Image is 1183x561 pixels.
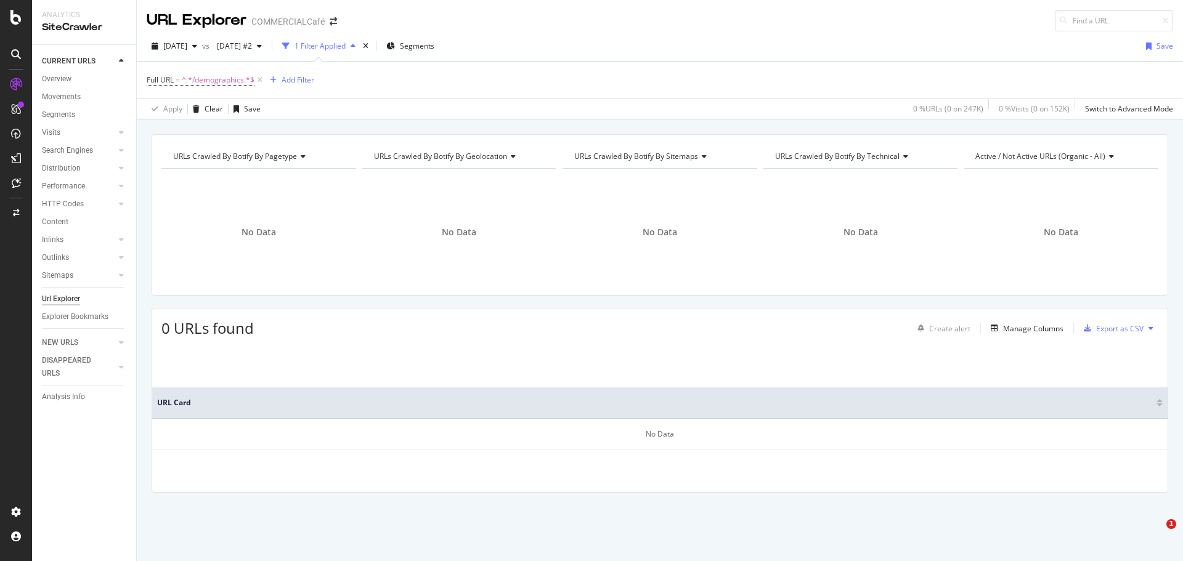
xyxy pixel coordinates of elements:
[381,36,439,56] button: Segments
[42,144,115,157] a: Search Engines
[42,198,115,211] a: HTTP Codes
[147,99,182,119] button: Apply
[202,41,212,51] span: vs
[147,10,246,31] div: URL Explorer
[147,36,202,56] button: [DATE]
[975,151,1105,161] span: Active / Not Active URLs (organic - all)
[42,354,104,380] div: DISAPPEARED URLS
[244,103,261,114] div: Save
[1157,41,1173,51] div: Save
[176,75,180,85] span: =
[277,36,360,56] button: 1 Filter Applied
[42,198,84,211] div: HTTP Codes
[572,147,746,166] h4: URLs Crawled By Botify By sitemaps
[400,41,434,51] span: Segments
[182,71,254,89] span: ^.*/demographics.*$
[775,151,900,161] span: URLs Crawled By Botify By technical
[374,151,507,161] span: URLs Crawled By Botify By geolocation
[42,91,128,103] a: Movements
[42,55,115,68] a: CURRENT URLS
[152,419,1168,450] div: No Data
[147,75,174,85] span: Full URL
[251,15,325,28] div: COMMERCIALCafé
[1141,36,1173,56] button: Save
[42,73,128,86] a: Overview
[42,233,115,246] a: Inlinks
[42,390,85,403] div: Analysis Info
[295,41,346,51] div: 1 Filter Applied
[42,91,81,103] div: Movements
[372,147,546,166] h4: URLs Crawled By Botify By geolocation
[999,103,1070,114] div: 0 % Visits ( 0 on 152K )
[42,108,75,121] div: Segments
[42,144,93,157] div: Search Engines
[42,108,128,121] a: Segments
[42,180,85,193] div: Performance
[913,318,970,338] button: Create alert
[42,293,128,305] a: Url Explorer
[163,103,182,114] div: Apply
[1003,323,1063,334] div: Manage Columns
[229,99,261,119] button: Save
[42,336,78,349] div: NEW URLS
[42,269,115,282] a: Sitemaps
[42,354,115,380] a: DISAPPEARED URLS
[42,269,73,282] div: Sitemaps
[773,147,947,166] h4: URLs Crawled By Botify By technical
[1085,103,1173,114] div: Switch to Advanced Mode
[643,226,677,238] span: No Data
[188,99,223,119] button: Clear
[42,310,108,323] div: Explorer Bookmarks
[282,75,314,85] div: Add Filter
[913,103,983,114] div: 0 % URLs ( 0 on 247K )
[42,251,69,264] div: Outlinks
[844,226,878,238] span: No Data
[1096,323,1144,334] div: Export as CSV
[986,321,1063,336] button: Manage Columns
[42,180,115,193] a: Performance
[1079,318,1144,338] button: Export as CSV
[42,10,126,20] div: Analytics
[42,162,115,175] a: Distribution
[42,55,96,68] div: CURRENT URLS
[1166,519,1176,529] span: 1
[929,323,970,334] div: Create alert
[171,147,345,166] h4: URLs Crawled By Botify By pagetype
[42,310,128,323] a: Explorer Bookmarks
[212,41,252,51] span: 2025 Jun. 12th #2
[265,73,314,87] button: Add Filter
[173,151,297,161] span: URLs Crawled By Botify By pagetype
[442,226,476,238] span: No Data
[42,126,60,139] div: Visits
[242,226,276,238] span: No Data
[42,162,81,175] div: Distribution
[42,126,115,139] a: Visits
[574,151,698,161] span: URLs Crawled By Botify By sitemaps
[42,251,115,264] a: Outlinks
[157,397,1153,408] span: URL Card
[42,73,71,86] div: Overview
[42,293,80,305] div: Url Explorer
[1044,226,1078,238] span: No Data
[42,216,128,228] a: Content
[1080,99,1173,119] button: Switch to Advanced Mode
[330,17,337,26] div: arrow-right-arrow-left
[212,36,267,56] button: [DATE] #2
[1055,10,1173,31] input: Find a URL
[42,216,68,228] div: Content
[42,20,126,34] div: SiteCrawler
[205,103,223,114] div: Clear
[42,233,63,246] div: Inlinks
[973,147,1147,166] h4: Active / Not Active URLs
[42,336,115,349] a: NEW URLS
[42,390,128,403] a: Analysis Info
[163,41,187,51] span: 2025 Jul. 9th
[161,318,254,338] span: 0 URLs found
[360,40,371,52] div: times
[1141,519,1171,549] iframe: Intercom live chat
